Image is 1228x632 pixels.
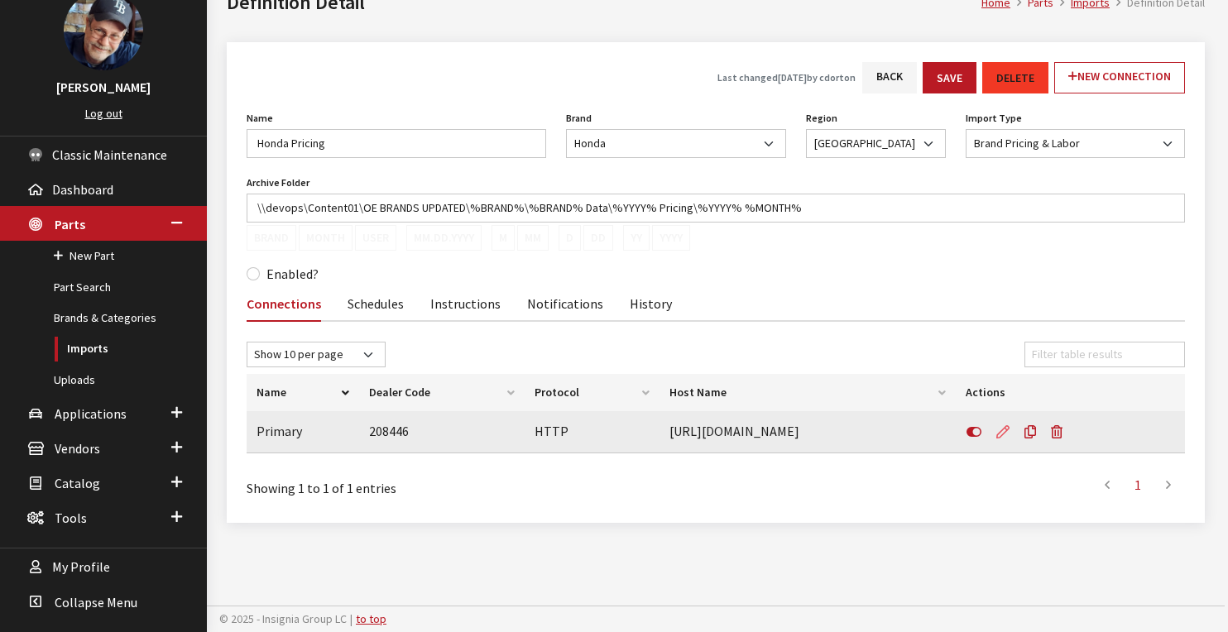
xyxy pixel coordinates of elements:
[247,111,273,126] label: Name
[359,411,525,453] td: 208446
[527,285,603,320] a: Notifications
[923,62,976,93] button: Save
[55,216,85,232] span: Parts
[52,146,167,163] span: Classic Maintenance
[247,411,359,453] td: Primary
[623,225,650,251] button: YY
[1043,411,1077,452] button: Delete Connection
[348,285,404,320] a: Schedules
[1054,62,1185,93] a: New Connection
[406,225,482,251] button: MM.DD.YYYY
[806,111,837,126] label: Region
[535,423,568,439] span: HTTP
[247,374,359,411] th: Name: activate to sort column descending
[966,411,989,452] button: Disable Connection
[359,374,525,411] th: Dealer Code: activate to sort column ascending
[266,264,319,284] label: Enabled?
[660,374,956,411] th: Host Name: activate to sort column ascending
[55,594,137,610] span: Collapse Menu
[778,71,807,84] span: [DATE]
[566,111,592,126] label: Brand
[85,106,122,121] a: Log out
[17,77,190,97] h3: [PERSON_NAME]
[966,111,1022,126] label: Import Type
[219,611,347,626] span: © 2025 - Insignia Group LC
[55,405,127,422] span: Applications
[982,62,1048,93] button: Delete
[55,475,100,491] span: Catalog
[583,225,613,251] button: DD
[1123,468,1153,501] a: 1
[355,225,396,251] button: User
[1017,411,1043,452] a: Copy Connection
[630,285,672,320] a: History
[356,611,386,626] a: to top
[862,62,917,93] a: Back
[350,611,353,626] span: |
[652,225,690,251] button: YYYY
[492,225,515,251] button: M
[660,411,956,453] td: [URL][DOMAIN_NAME]
[525,374,660,411] th: Protocol: activate to sort column ascending
[55,440,100,457] span: Vendors
[989,411,1017,452] a: Edit Connection
[55,510,87,526] span: Tools
[52,559,110,576] span: My Profile
[1024,342,1185,367] input: Filter table results
[247,225,296,251] button: Brand
[299,225,353,251] button: Month
[517,225,549,251] button: MM
[956,374,1185,411] th: Actions
[247,175,309,190] label: Archive Folder
[717,70,856,85] h5: Last changed by cdorton
[559,225,581,251] button: D
[52,181,113,198] span: Dashboard
[430,285,501,320] a: Instructions
[247,467,626,498] div: Showing 1 to 1 of 1 entries
[247,285,321,322] a: Connections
